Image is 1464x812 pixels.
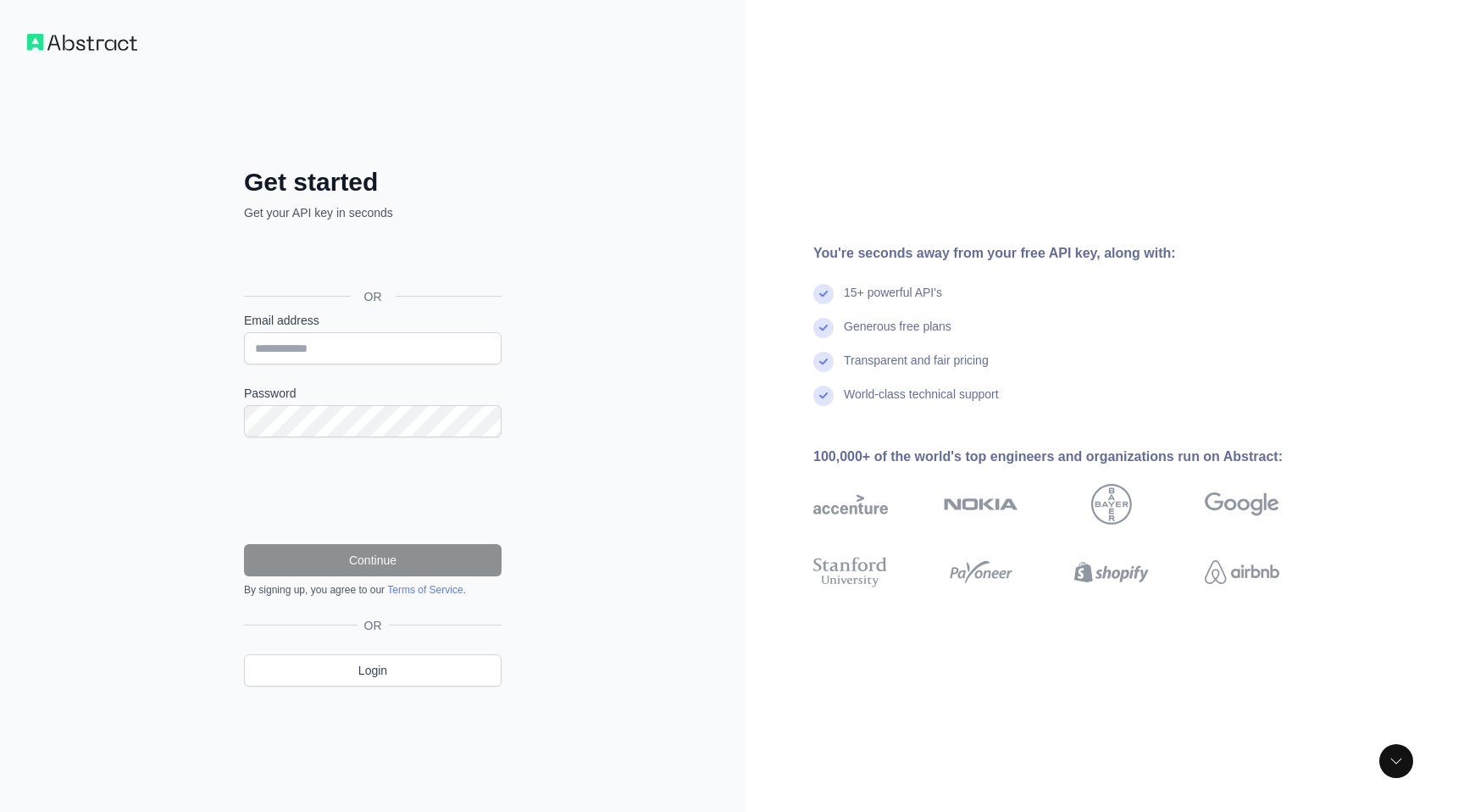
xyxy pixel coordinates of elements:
[944,484,1018,525] img: nokia
[244,167,502,197] h2: Get started
[244,204,502,221] p: Get your API key in seconds
[844,318,951,352] div: Generous free plans
[1074,553,1149,591] img: shopify
[236,240,507,277] iframe: Sign in with Google Button
[1205,484,1279,525] img: google
[844,386,999,420] div: World-class technical support
[244,312,502,329] label: Email address
[1091,484,1132,525] img: bayer
[813,318,834,338] img: check mark
[813,386,834,406] img: check mark
[844,352,989,386] div: Transparent and fair pricing
[813,447,1334,467] div: 100,000+ of the world's top engineers and organizations run on Abstract:
[358,617,389,634] span: OR
[351,288,396,305] span: OR
[813,243,1334,264] div: You're seconds away from your free API key, along with:
[813,352,834,372] img: check mark
[1205,553,1279,591] img: airbnb
[244,385,502,402] label: Password
[813,484,888,525] img: accenture
[387,584,463,596] a: Terms of Service
[844,284,942,318] div: 15+ powerful API's
[944,553,1018,591] img: payoneer
[813,553,888,591] img: stanford university
[244,583,502,597] div: By signing up, you agree to our .
[27,34,137,51] img: Workflow
[244,458,502,524] iframe: reCAPTCHA
[813,284,834,304] img: check mark
[244,544,502,576] button: Continue
[244,654,502,687] a: Login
